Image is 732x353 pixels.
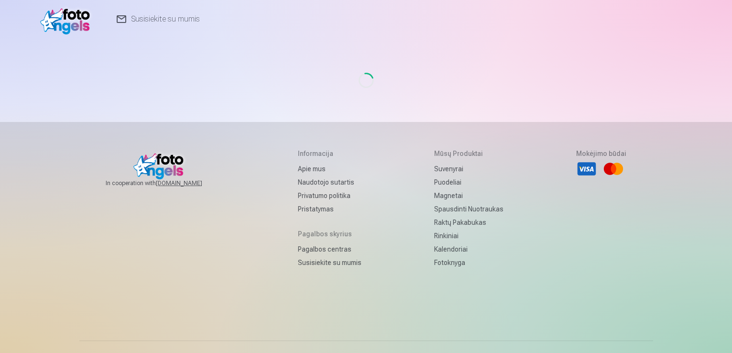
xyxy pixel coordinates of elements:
a: Rinkiniai [434,229,503,243]
a: Naudotojo sutartis [298,176,361,189]
a: Spausdinti nuotraukas [434,202,503,216]
span: In cooperation with [106,179,225,187]
a: Magnetai [434,189,503,202]
a: Pagalbos centras [298,243,361,256]
h5: Informacija [298,149,361,158]
h5: Mūsų produktai [434,149,503,158]
a: Privatumo politika [298,189,361,202]
li: Mastercard [603,158,624,179]
a: Pristatymas [298,202,361,216]
a: Fotoknyga [434,256,503,269]
a: Suvenyrai [434,162,503,176]
a: Kalendoriai [434,243,503,256]
a: Puodeliai [434,176,503,189]
h5: Mokėjimo būdai [576,149,626,158]
a: Susisiekite su mumis [298,256,361,269]
a: [DOMAIN_NAME] [156,179,225,187]
h5: Pagalbos skyrius [298,229,361,239]
a: Apie mus [298,162,361,176]
a: Raktų pakabukas [434,216,503,229]
li: Visa [576,158,597,179]
img: /v1 [40,4,95,34]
